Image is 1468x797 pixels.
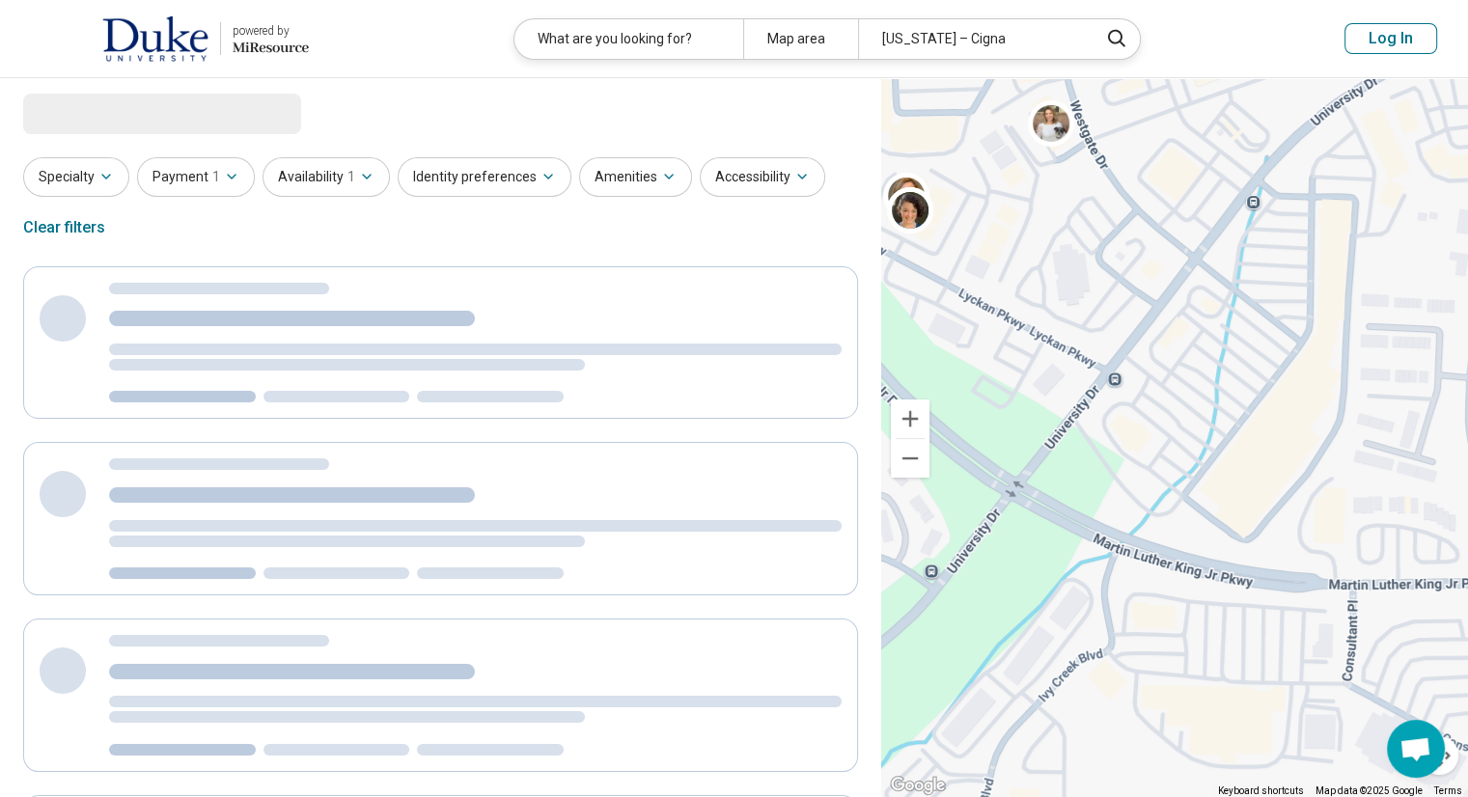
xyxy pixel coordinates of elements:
button: Payment1 [137,157,255,197]
img: Duke University [102,15,208,62]
a: Duke Universitypowered by [31,15,309,62]
div: [US_STATE] – Cigna [858,19,1087,59]
div: Map area [743,19,858,59]
button: Specialty [23,157,129,197]
button: Log In [1344,23,1437,54]
button: Zoom out [891,439,929,478]
button: Identity preferences [398,157,571,197]
button: Amenities [579,157,692,197]
button: Availability1 [263,157,390,197]
button: Zoom in [891,399,929,438]
div: Open chat [1387,720,1445,778]
span: 1 [347,167,355,187]
div: What are you looking for? [514,19,743,59]
a: Terms (opens in new tab) [1434,785,1462,796]
span: Loading... [23,94,185,132]
button: Accessibility [700,157,825,197]
div: powered by [233,22,309,40]
div: Clear filters [23,205,105,251]
span: 1 [212,167,220,187]
span: Map data ©2025 Google [1316,785,1423,796]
